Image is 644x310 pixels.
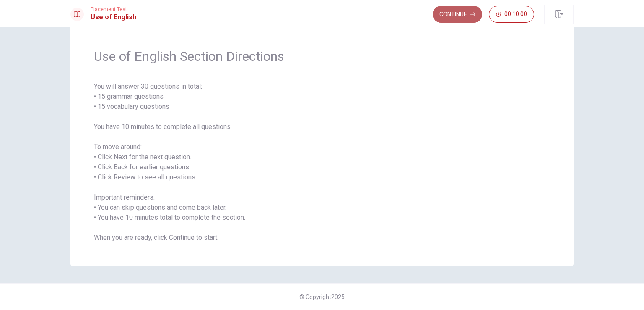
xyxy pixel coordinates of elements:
[433,6,482,23] button: Continue
[504,11,527,18] span: 00:10:00
[299,294,345,300] span: © Copyright 2025
[94,48,550,65] span: Use of English Section Directions
[489,6,534,23] button: 00:10:00
[91,6,136,12] span: Placement Test
[91,12,136,22] h1: Use of English
[94,81,550,243] span: You will answer 30 questions in total: • 15 grammar questions • 15 vocabulary questions You have ...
